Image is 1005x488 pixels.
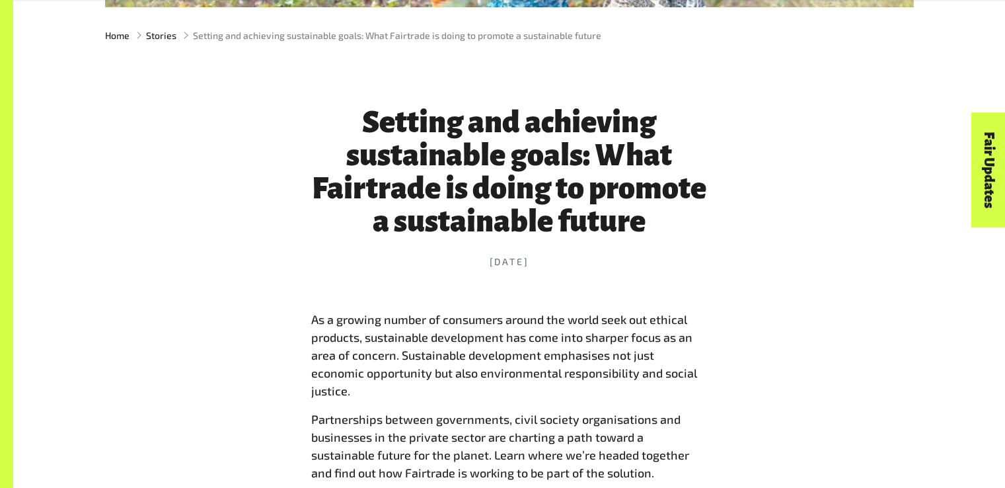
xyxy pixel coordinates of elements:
[105,28,130,42] a: Home
[311,255,708,268] time: [DATE]
[311,412,689,480] span: Partnerships between governments, civil society organisations and businesses in the private secto...
[193,28,601,42] span: Setting and achieving sustainable goals: What Fairtrade is doing to promote a sustainable future
[311,312,697,398] span: As a growing number of consumers around the world seek out ethical products, sustainable developm...
[146,28,176,42] a: Stories
[311,106,708,238] h1: Setting and achieving sustainable goals: What Fairtrade is doing to promote a sustainable future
